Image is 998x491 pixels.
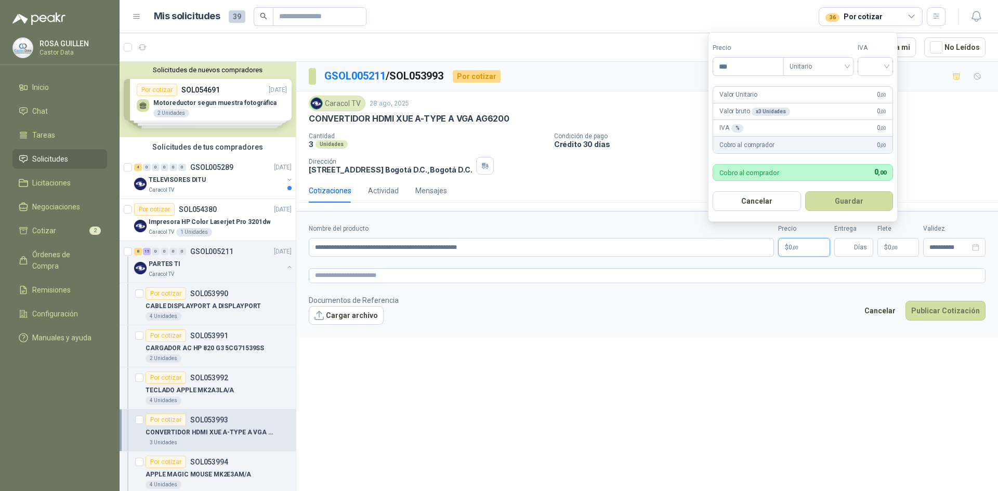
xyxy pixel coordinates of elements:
div: Unidades [316,140,348,149]
div: Por cotizar [146,329,186,342]
a: Por cotizarSOL053993CONVERTIDOR HDMI XUE A-TYPE A VGA AG62003 Unidades [120,409,296,452]
button: Guardar [805,191,894,211]
label: Precio [778,224,830,234]
span: 2 [89,227,101,235]
div: Por cotizar [146,456,186,468]
div: 15 [143,248,151,255]
div: 0 [143,164,151,171]
button: Publicar Cotización [905,301,986,321]
span: ,00 [880,142,886,148]
div: 8 [134,248,142,255]
span: 0 [888,244,898,250]
button: Cargar archivo [309,306,384,325]
label: IVA [858,43,893,53]
div: Por cotizar [453,70,501,83]
label: Flete [877,224,919,234]
div: 4 [134,164,142,171]
img: Company Logo [134,178,147,190]
span: Días [854,238,867,256]
p: CONVERTIDOR HDMI XUE A-TYPE A VGA AG6200 [309,113,509,124]
div: % [731,124,744,132]
span: Unitario [790,59,847,74]
img: Logo peakr [12,12,65,25]
span: 0 [877,90,886,100]
div: 4 Unidades [146,481,181,489]
a: Por cotizarSOL053992TECLADO APPLE MK2A3LA/A4 Unidades [120,367,296,409]
div: 2 Unidades [146,354,181,363]
div: 3 Unidades [146,439,181,447]
div: 1 Unidades [176,228,212,236]
span: ,00 [880,109,886,114]
p: TECLADO APPLE MK2A3LA/A [146,386,234,395]
p: GSOL005289 [190,164,233,171]
p: Dirección [309,158,472,165]
a: Órdenes de Compra [12,245,107,276]
span: Manuales y ayuda [32,332,91,343]
p: [DATE] [274,163,292,172]
p: 28 ago, 2025 [370,99,409,109]
p: CABLE DISPLAYPORT A DISPLAYPORT [146,301,261,311]
div: 0 [169,248,177,255]
div: 4 Unidades [146,396,181,405]
a: GSOL005211 [324,70,386,82]
p: SOL053990 [190,290,228,297]
div: 0 [152,248,160,255]
p: Valor bruto [719,107,790,116]
div: x 3 Unidades [752,108,790,116]
div: 0 [161,164,168,171]
div: 0 [178,248,186,255]
span: Remisiones [32,284,71,296]
p: SOL053992 [190,374,228,381]
p: Cantidad [309,132,546,140]
p: [DATE] [274,205,292,215]
p: $0,00 [778,238,830,257]
span: ,00 [878,169,886,176]
div: 36 [825,14,839,22]
span: Negociaciones [32,201,80,213]
p: CONVERTIDOR HDMI XUE A-TYPE A VGA AG6200 [146,428,275,437]
div: Actividad [368,185,399,196]
p: CARGADOR AC HP 820 G3 5CG71539SS [146,343,264,353]
p: Condición de pago [554,132,994,140]
span: Cotizar [32,225,56,236]
p: Valor Unitario [719,90,757,100]
a: Chat [12,101,107,121]
span: Inicio [32,82,49,93]
p: Crédito 30 días [554,140,994,149]
span: Tareas [32,129,55,141]
div: Mensajes [415,185,447,196]
p: Cobro al comprador [719,140,774,150]
p: / SOL053993 [324,68,444,84]
button: Cancelar [859,301,901,321]
a: 8 15 0 0 0 0 GSOL005211[DATE] Company LogoPARTES TICaracol TV [134,245,294,278]
a: Licitaciones [12,173,107,193]
img: Company Logo [311,98,322,109]
div: Por cotizar [146,371,186,384]
span: Configuración [32,308,78,320]
div: 4 Unidades [146,312,181,321]
p: GSOL005211 [190,248,233,255]
p: $ 0,00 [877,238,919,257]
img: Company Logo [13,38,33,58]
div: Cotizaciones [309,185,351,196]
a: Cotizar2 [12,221,107,241]
div: 0 [178,164,186,171]
div: Caracol TV [309,96,365,111]
a: Por cotizarSOL054380[DATE] Company LogoImpresora HP Color Laserjet Pro 3201dwCaracol TV1 Unidades [120,199,296,241]
span: 0 [789,244,798,250]
div: Por cotizar [146,287,186,300]
span: 0 [877,123,886,133]
p: APPLE MAGIC MOUSE MK2E3AM/A [146,470,251,480]
a: Manuales y ayuda [12,328,107,348]
p: [STREET_ADDRESS] Bogotá D.C. , Bogotá D.C. [309,165,472,174]
span: 0 [877,140,886,150]
div: 0 [169,164,177,171]
p: Caracol TV [149,228,174,236]
span: ,00 [880,125,886,131]
a: Tareas [12,125,107,145]
p: ROSA GUILLEN [40,40,104,47]
p: SOL053993 [190,416,228,423]
a: Remisiones [12,280,107,300]
span: Licitaciones [32,177,71,189]
img: Company Logo [134,262,147,274]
